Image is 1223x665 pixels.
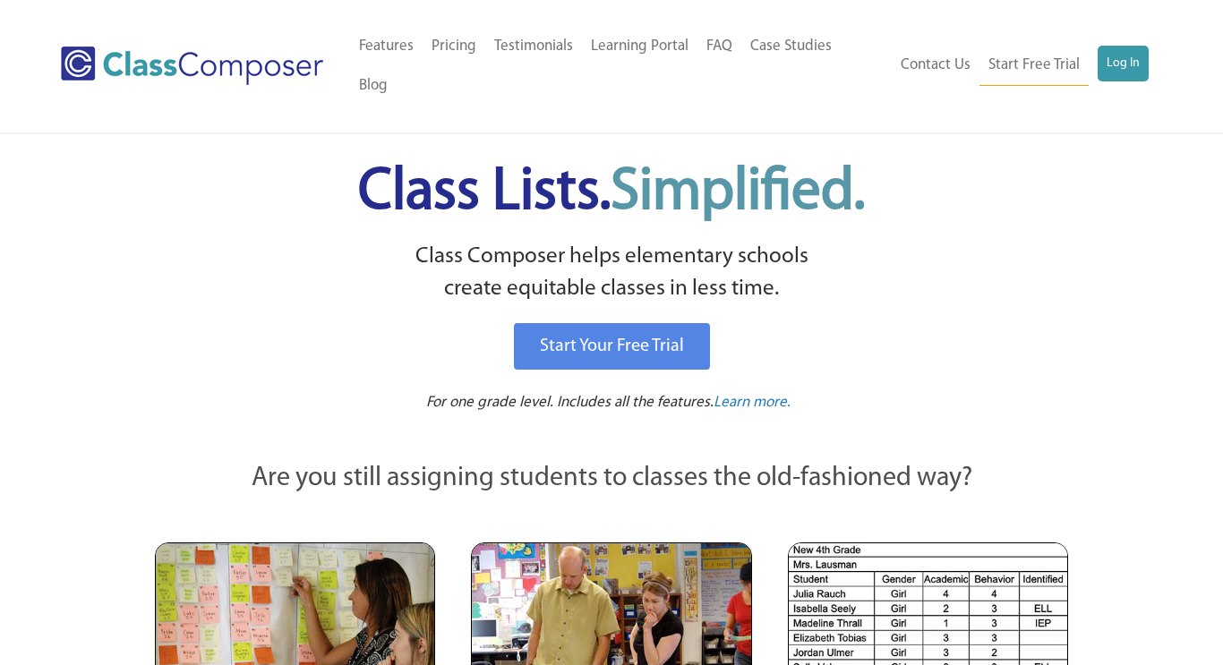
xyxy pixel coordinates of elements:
a: Learn more. [714,392,791,414]
a: Case Studies [741,27,841,66]
nav: Header Menu [350,27,887,106]
a: FAQ [697,27,741,66]
span: Learn more. [714,395,791,410]
span: Simplified. [611,164,865,222]
a: Contact Us [892,46,979,85]
span: For one grade level. Includes all the features. [426,395,714,410]
span: Class Lists. [358,164,865,222]
p: Are you still assigning students to classes the old-fashioned way? [155,459,1068,499]
a: Start Your Free Trial [514,323,710,370]
span: Start Your Free Trial [540,337,684,355]
a: Log In [1098,46,1149,81]
a: Pricing [423,27,485,66]
img: Class Composer [61,47,322,85]
a: Testimonials [485,27,582,66]
a: Start Free Trial [979,46,1089,86]
a: Blog [350,66,397,106]
a: Features [350,27,423,66]
a: Learning Portal [582,27,697,66]
nav: Header Menu [886,46,1148,86]
p: Class Composer helps elementary schools create equitable classes in less time. [152,241,1071,306]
